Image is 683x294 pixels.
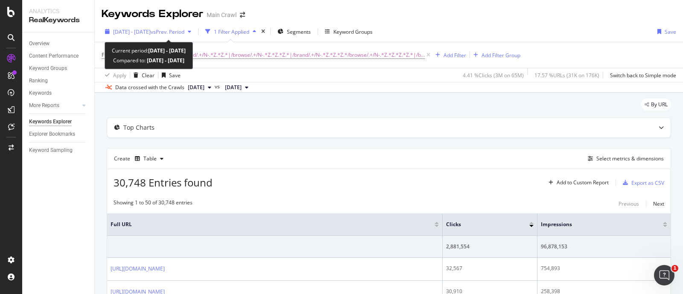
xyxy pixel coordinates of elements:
div: Keywords Explorer [102,7,203,21]
div: Switch back to Simple mode [610,72,676,79]
button: Export as CSV [619,176,664,189]
div: Compared to: [113,55,184,65]
div: Create [114,152,167,166]
span: 30,748 Entries found [114,175,213,189]
div: Next [653,200,664,207]
button: Keyword Groups [321,25,376,38]
div: Keywords [29,89,52,98]
div: Ranking [29,76,48,85]
div: Explorer Bookmarks [29,130,75,139]
div: More Reports [29,101,59,110]
span: vs Prev. Period [151,28,184,35]
button: Add Filter [432,50,466,60]
span: Impressions [541,221,650,228]
span: Full URL [102,51,120,58]
div: Add Filter [444,52,466,59]
div: arrow-right-arrow-left [240,12,245,18]
span: vs [215,83,222,90]
a: More Reports [29,101,80,110]
div: Table [143,156,157,161]
button: Save [158,68,181,82]
div: Analytics [29,7,88,15]
button: Next [653,199,664,209]
div: Add Filter Group [482,52,520,59]
button: Switch back to Simple mode [607,68,676,82]
div: Keywords Explorer [29,117,72,126]
a: [URL][DOMAIN_NAME] [111,265,165,273]
button: Select metrics & dimensions [584,154,664,164]
div: Content Performance [29,52,79,61]
button: Add Filter Group [470,50,520,60]
span: 1 [671,265,678,272]
button: [DATE] - [DATE]vsPrev. Period [102,25,195,38]
a: Keywords [29,89,88,98]
button: [DATE] [222,82,252,93]
span: [DATE] - [DATE] [113,28,151,35]
div: 1 Filter Applied [214,28,249,35]
div: Main Crawl [207,11,236,19]
div: Top Charts [123,123,155,132]
div: legacy label [641,99,671,111]
div: 96,878,153 [541,243,667,250]
div: Apply [113,72,126,79]
button: Previous [619,199,639,209]
div: Keyword Groups [29,64,67,73]
div: RealKeywords [29,15,88,25]
span: /browse/.+/N-.*Z.*Z.*|/brand/.+/N-.*Z.*Z.*|/browse/.+/N-.*Z.*Z.*Z.*|/brand/.+/N-.*Z.*Z.*Z.*/brows... [126,49,425,61]
div: 17.57 % URLs ( 31K on 176K ) [534,72,599,79]
a: Keyword Sampling [29,146,88,155]
div: Keyword Sampling [29,146,73,155]
b: [DATE] - [DATE] [148,47,186,54]
button: Segments [274,25,314,38]
div: Overview [29,39,50,48]
button: Apply [102,68,126,82]
div: Save [169,72,181,79]
div: 754,893 [541,265,667,272]
a: Keyword Groups [29,64,88,73]
button: 1 Filter Applied [202,25,260,38]
span: 2025 May. 29th [188,84,204,91]
span: 2024 Oct. 31st [225,84,242,91]
a: Overview [29,39,88,48]
div: Keyword Groups [333,28,373,35]
button: Save [654,25,676,38]
span: Segments [287,28,311,35]
span: Full URL [111,221,422,228]
div: 2,881,554 [446,243,534,250]
div: Previous [619,200,639,207]
div: Select metrics & dimensions [596,155,664,162]
div: Export as CSV [631,179,664,186]
a: Ranking [29,76,88,85]
button: Clear [130,68,155,82]
div: Save [665,28,676,35]
iframe: Intercom live chat [654,265,674,285]
div: Showing 1 to 50 of 30,748 entries [114,199,193,209]
button: Table [131,152,167,166]
span: By URL [651,102,668,107]
span: Clicks [446,221,517,228]
div: Data crossed with the Crawls [115,84,184,91]
a: Keywords Explorer [29,117,88,126]
div: Add to Custom Report [557,180,609,185]
b: [DATE] - [DATE] [146,57,184,64]
div: times [260,27,267,36]
div: 32,567 [446,265,534,272]
button: [DATE] [184,82,215,93]
a: Explorer Bookmarks [29,130,88,139]
div: Current period: [112,46,186,55]
div: Clear [142,72,155,79]
a: Content Performance [29,52,88,61]
div: 4.41 % Clicks ( 3M on 65M ) [463,72,524,79]
button: Add to Custom Report [545,176,609,189]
